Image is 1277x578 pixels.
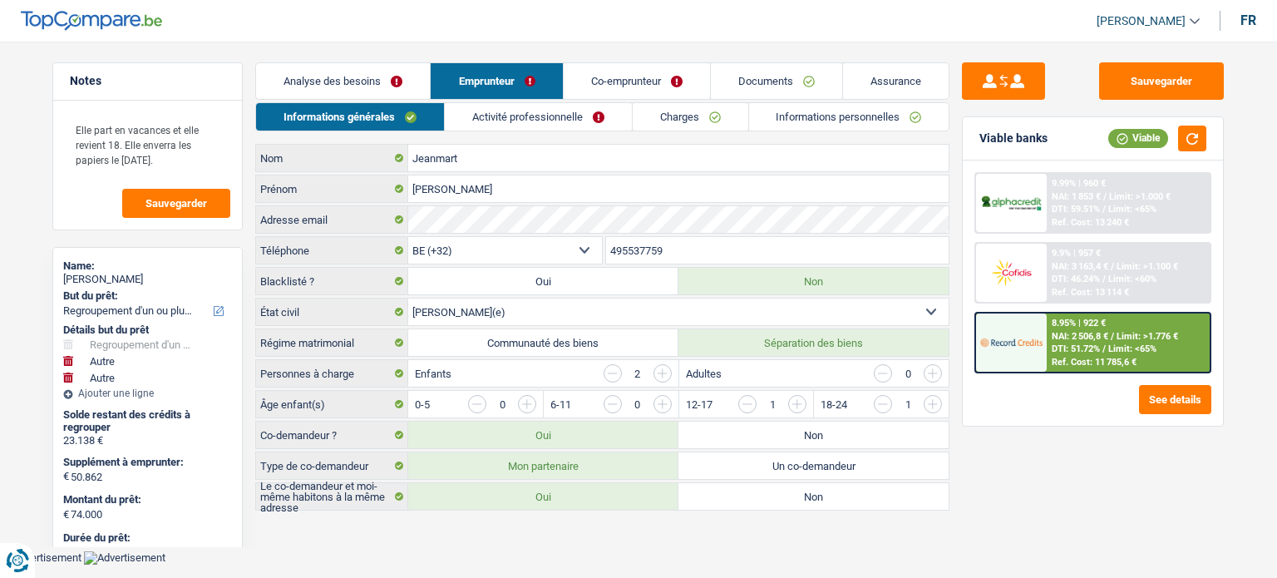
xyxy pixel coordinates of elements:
label: Montant du prêt: [63,493,229,506]
div: 9.9% | 957 € [1052,248,1101,259]
span: / [1102,274,1106,284]
label: Communauté des biens [408,329,678,356]
img: TopCompare Logo [21,11,162,31]
input: 401020304 [606,237,949,264]
div: 0 [900,368,915,379]
div: [PERSON_NAME] [63,273,232,286]
label: Mon partenaire [408,452,678,479]
a: Informations personnelles [749,103,949,131]
label: Supplément à emprunter: [63,456,229,469]
a: Co-emprunteur [564,63,710,99]
label: Non [678,483,949,510]
label: But du prêt: [63,289,229,303]
label: État civil [256,299,408,325]
a: Activité professionnelle [445,103,632,131]
img: AlphaCredit [980,194,1042,213]
div: 2 [630,368,645,379]
div: Ref. Cost: 13 240 € [1052,217,1129,228]
a: Emprunteur [431,63,562,99]
span: Limit: <65% [1108,204,1156,215]
span: / [1111,261,1114,272]
img: Advertisement [84,551,165,565]
span: DTI: 51.72% [1052,343,1100,354]
span: / [1103,191,1107,202]
span: Limit: >1.000 € [1109,191,1171,202]
img: Cofidis [980,257,1042,288]
button: See details [1139,385,1211,414]
span: Limit: <65% [1108,343,1156,354]
span: DTI: 46.24% [1052,274,1100,284]
label: Le co-demandeur et moi-même habitons à la même adresse [256,483,408,510]
div: Viable banks [979,131,1048,146]
label: Séparation des biens [678,329,949,356]
span: NAI: 3 163,4 € [1052,261,1108,272]
a: [PERSON_NAME] [1083,7,1200,35]
span: € [63,470,69,483]
a: Documents [711,63,842,99]
a: Assurance [843,63,949,99]
label: Prénom [256,175,408,202]
button: Sauvegarder [1099,62,1224,100]
label: Un co-demandeur [678,452,949,479]
label: Personnes à charge [256,360,408,387]
label: 0-5 [415,399,430,410]
label: Type de co-demandeur [256,452,408,479]
button: Sauvegarder [122,189,230,218]
div: 23.138 € [63,434,232,447]
div: 0 [495,399,510,410]
a: Informations générales [256,103,444,131]
label: Enfants [415,368,451,379]
a: Analyse des besoins [256,63,430,99]
span: / [1111,331,1114,342]
h5: Notes [70,74,225,88]
label: Durée du prêt: [63,531,229,545]
span: / [1102,343,1106,354]
label: Adresse email [256,206,408,233]
span: / [1102,204,1106,215]
a: Charges [633,103,748,131]
div: Solde restant des crédits à regrouper [63,408,232,434]
label: Non [678,422,949,448]
div: fr [1240,12,1256,28]
span: NAI: 2 506,8 € [1052,331,1108,342]
span: DTI: 59.51% [1052,204,1100,215]
span: NAI: 1 853 € [1052,191,1101,202]
div: Détails but du prêt [63,324,232,337]
label: Régime matrimonial [256,329,408,356]
label: Téléphone [256,237,408,264]
div: 8.95% | 922 € [1052,318,1106,329]
label: Oui [408,483,678,510]
label: Non [678,268,949,294]
label: Nom [256,145,408,171]
label: Co-demandeur ? [256,422,408,448]
div: Name: [63,259,232,273]
img: Record Credits [980,327,1042,358]
span: [PERSON_NAME] [1097,14,1186,28]
label: Âge enfant(s) [256,391,408,417]
span: Sauvegarder [145,198,207,209]
label: Oui [408,422,678,448]
label: Blacklisté ? [256,268,408,294]
label: Adultes [686,368,722,379]
div: Ref. Cost: 11 785,6 € [1052,357,1136,368]
span: € [63,508,69,521]
div: Viable [1108,129,1168,147]
div: Ajouter une ligne [63,388,232,399]
span: Limit: <60% [1108,274,1156,284]
div: 9.99% | 960 € [1052,178,1106,189]
span: Limit: >1.100 € [1117,261,1178,272]
span: Limit: >1.776 € [1117,331,1178,342]
label: Oui [408,268,678,294]
div: Ref. Cost: 13 114 € [1052,287,1129,298]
